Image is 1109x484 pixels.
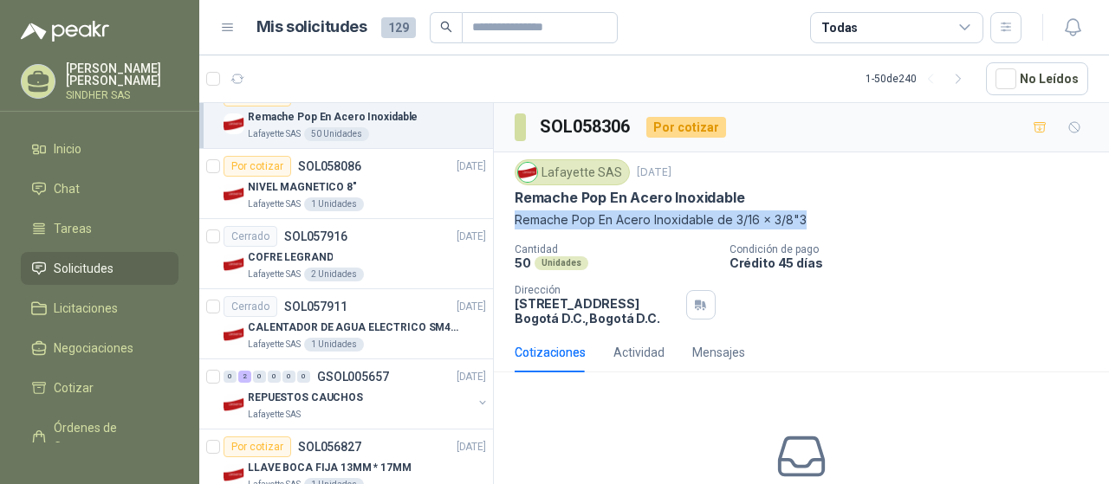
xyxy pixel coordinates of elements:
p: COFRE LEGRAND [248,249,333,266]
p: SOL057916 [284,230,347,242]
div: 1 Unidades [304,338,364,352]
div: 0 [268,371,281,383]
p: Lafayette SAS [248,338,301,352]
p: SOL057911 [284,300,347,313]
p: NIVEL MAGNETICO 8" [248,179,357,196]
div: Cerrado [224,226,277,247]
a: Chat [21,172,178,205]
p: Lafayette SAS [248,127,301,141]
div: Actividad [613,343,665,362]
span: Solicitudes [54,259,113,278]
img: Company Logo [224,324,244,345]
span: 129 [381,17,416,38]
a: 0 2 0 0 0 0 GSOL005657[DATE] Company LogoREPUESTOS CAUCHOSLafayette SAS [224,366,490,422]
a: CerradoSOL057911[DATE] Company LogoCALENTADOR DE AGUA ELECTRICO SM400 5-9LITROSLafayette SAS1 Uni... [199,289,493,359]
span: search [440,21,452,33]
p: Crédito 45 días [730,255,1102,270]
img: Company Logo [224,254,244,274]
img: Logo peakr [21,21,109,42]
p: LLAVE BOCA FIJA 13MM * 17MM [248,460,412,476]
span: Órdenes de Compra [54,418,162,456]
a: Cotizar [21,371,178,404]
div: 0 [282,371,295,383]
p: [DATE] [457,158,486,175]
p: GSOL005657 [317,371,389,383]
div: 0 [297,371,310,383]
div: 2 Unidades [304,268,364,281]
img: Company Logo [224,184,244,204]
h3: SOL058306 [540,113,632,140]
div: Cotizaciones [515,343,586,362]
a: Solicitudes [21,252,178,285]
h1: Mis solicitudes [256,15,367,40]
p: REPUESTOS CAUCHOS [248,390,363,406]
div: 0 [224,371,237,383]
p: SOL056827 [298,441,361,453]
p: Condición de pago [730,243,1102,255]
div: 0 [253,371,266,383]
div: 1 Unidades [304,197,364,211]
p: Lafayette SAS [248,408,301,422]
a: Órdenes de Compra [21,411,178,463]
p: SOL058086 [298,160,361,172]
a: Por cotizarSOL058306[DATE] Company LogoRemache Pop En Acero InoxidableLafayette SAS50 Unidades [199,79,493,149]
a: Negociaciones [21,332,178,365]
p: Remache Pop En Acero Inoxidable [515,189,744,207]
a: Por cotizarSOL058086[DATE] Company LogoNIVEL MAGNETICO 8"Lafayette SAS1 Unidades [199,149,493,219]
p: [DATE] [457,439,486,455]
img: Company Logo [224,394,244,415]
p: Lafayette SAS [248,268,301,281]
a: Tareas [21,212,178,245]
div: 1 - 50 de 240 [866,65,972,93]
img: Company Logo [224,113,244,134]
p: Remache Pop En Acero Inoxidable de 3/16 x 3/8"3 [515,210,1088,229]
div: Por cotizar [224,156,291,177]
div: 2 [238,371,251,383]
span: Inicio [54,139,81,158]
div: 50 Unidades [304,127,369,141]
div: Por cotizar [224,436,291,457]
span: Cotizar [54,378,94,397]
p: [DATE] [637,165,671,181]
p: [PERSON_NAME] [PERSON_NAME] [66,62,178,87]
button: No Leídos [986,62,1088,95]
span: Negociaciones [54,339,133,358]
p: [DATE] [457,229,486,245]
span: Tareas [54,219,92,238]
p: 50 [515,255,531,270]
p: SINDHER SAS [66,90,178,100]
a: Licitaciones [21,292,178,325]
div: Cerrado [224,296,277,317]
p: [STREET_ADDRESS] Bogotá D.C. , Bogotá D.C. [515,296,679,326]
p: Cantidad [515,243,716,255]
a: Inicio [21,132,178,165]
p: CALENTADOR DE AGUA ELECTRICO SM400 5-9LITROS [248,319,464,336]
span: Licitaciones [54,299,118,318]
img: Company Logo [518,163,537,182]
div: Lafayette SAS [515,159,630,185]
div: Unidades [535,256,588,270]
span: Chat [54,179,80,198]
div: Mensajes [692,343,745,362]
a: CerradoSOL057916[DATE] Company LogoCOFRE LEGRANDLafayette SAS2 Unidades [199,219,493,289]
p: [DATE] [457,299,486,315]
p: Remache Pop En Acero Inoxidable [248,109,418,126]
p: Lafayette SAS [248,197,301,211]
p: Dirección [515,284,679,296]
div: Por cotizar [646,117,726,138]
p: [DATE] [457,369,486,385]
div: Todas [821,18,858,37]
